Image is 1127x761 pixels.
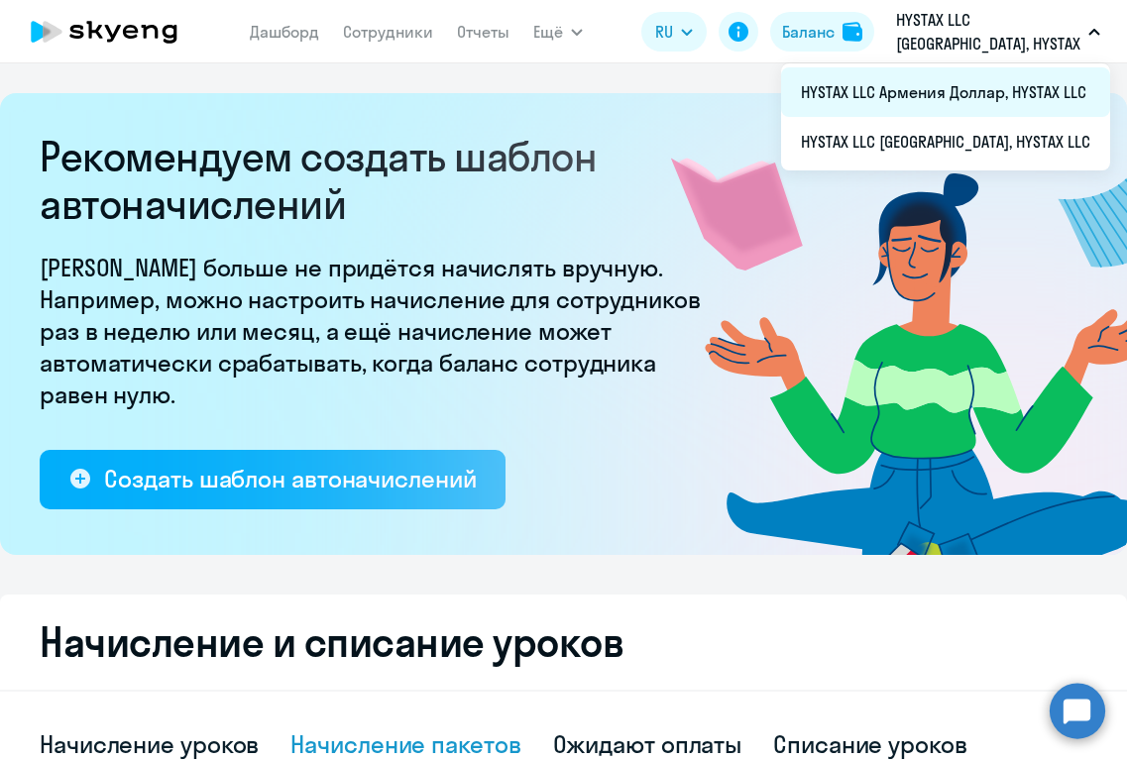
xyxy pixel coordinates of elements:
span: Ещё [533,20,563,44]
button: HYSTAX LLC [GEOGRAPHIC_DATA], HYSTAX LLC [886,8,1110,55]
button: Ещё [533,12,583,52]
div: Начисление уроков [40,728,259,760]
button: Создать шаблон автоначислений [40,450,506,509]
div: Создать шаблон автоначислений [104,463,476,494]
ul: Ещё [781,63,1110,170]
h2: Рекомендуем создать шаблон автоначислений [40,133,714,228]
p: [PERSON_NAME] больше не придётся начислять вручную. Например, можно настроить начисление для сотр... [40,252,714,410]
span: RU [655,20,673,44]
h2: Начисление и списание уроков [40,618,1087,666]
a: Отчеты [457,22,509,42]
img: balance [843,22,862,42]
div: Ожидают оплаты [553,728,742,760]
div: Баланс [782,20,835,44]
a: Сотрудники [343,22,433,42]
button: RU [641,12,707,52]
a: Дашборд [250,22,319,42]
p: HYSTAX LLC [GEOGRAPHIC_DATA], HYSTAX LLC [896,8,1080,55]
div: Начисление пакетов [290,728,520,760]
button: Балансbalance [770,12,874,52]
div: Списание уроков [773,728,967,760]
